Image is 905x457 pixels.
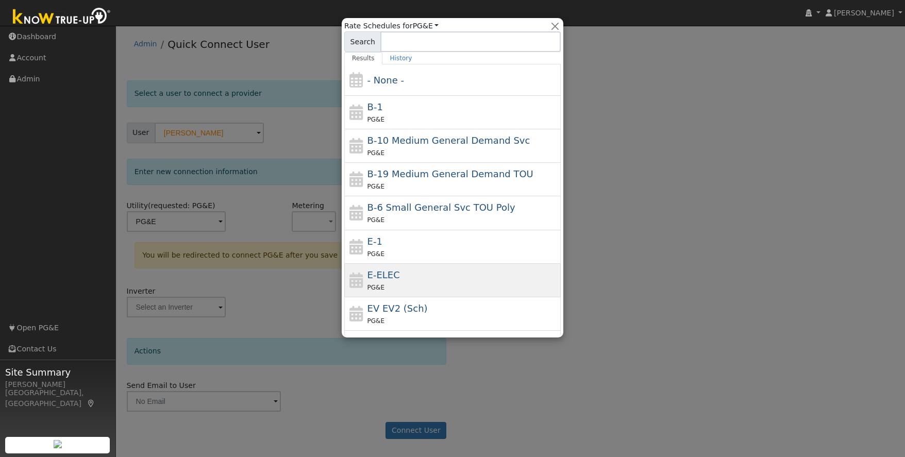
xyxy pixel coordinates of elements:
[834,9,894,17] span: [PERSON_NAME]
[367,216,384,224] span: PG&E
[367,236,382,247] span: E-1
[367,135,530,146] span: B-10 Medium General Demand Service (Primary Voltage)
[8,6,116,29] img: Know True-Up
[367,168,533,179] span: B-19 Medium General Demand TOU (Secondary) Mandatory
[382,52,420,64] a: History
[367,317,384,325] span: PG&E
[5,379,110,390] div: [PERSON_NAME]
[5,365,110,379] span: Site Summary
[367,183,384,190] span: PG&E
[87,399,96,408] a: Map
[367,116,384,123] span: PG&E
[367,149,384,157] span: PG&E
[54,440,62,448] img: retrieve
[367,303,428,314] span: Electric Vehicle EV2 (Sch)
[367,202,515,213] span: B-6 Small General Service TOU Poly Phase
[5,387,110,409] div: [GEOGRAPHIC_DATA], [GEOGRAPHIC_DATA]
[367,250,384,258] span: PG&E
[367,284,384,291] span: PG&E
[344,21,439,31] span: Rate Schedules for
[367,75,404,86] span: - None -
[344,52,382,64] a: Results
[367,269,400,280] span: E-ELEC
[367,101,383,112] span: B-1
[344,31,381,52] span: Search
[413,22,439,30] a: PG&E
